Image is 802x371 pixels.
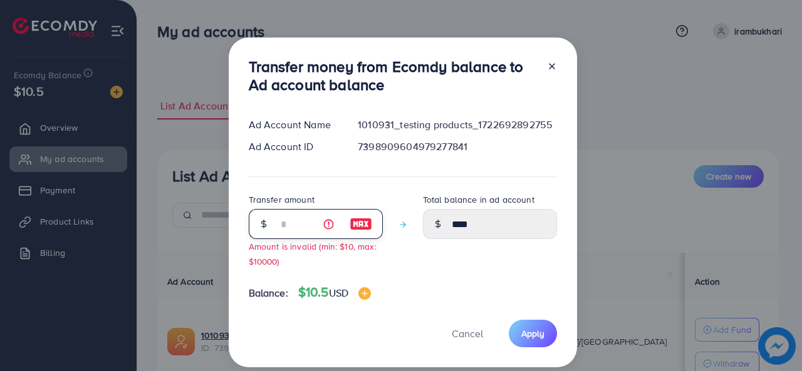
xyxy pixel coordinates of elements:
[509,320,557,347] button: Apply
[436,320,499,347] button: Cancel
[521,327,544,340] span: Apply
[239,140,348,154] div: Ad Account ID
[350,216,372,231] img: image
[249,240,377,267] small: Amount is invalid (min: $10, max: $10000)
[348,118,566,132] div: 1010931_testing products_1722692892755
[249,193,315,206] label: Transfer amount
[239,118,348,132] div: Ad Account Name
[348,140,566,154] div: 7398909604979277841
[423,193,534,206] label: Total balance in ad account
[358,287,371,300] img: image
[249,286,288,300] span: Balance:
[298,285,371,300] h4: $10.5
[329,286,348,300] span: USD
[452,327,483,340] span: Cancel
[249,58,537,94] h3: Transfer money from Ecomdy balance to Ad account balance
